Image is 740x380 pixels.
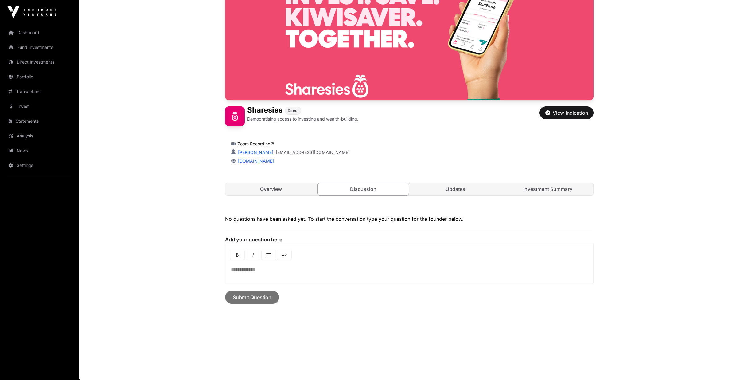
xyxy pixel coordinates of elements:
[225,183,593,195] nav: Tabs
[225,106,245,126] img: Sharesies
[709,350,740,380] iframe: Chat Widget
[276,149,350,156] a: [EMAIL_ADDRESS][DOMAIN_NAME]
[545,109,588,117] div: View Indication
[5,26,74,39] a: Dashboard
[5,100,74,113] a: Invest
[225,236,594,243] label: Add your question here
[317,183,409,196] a: Discussion
[5,159,74,172] a: Settings
[277,250,291,260] a: Link
[237,141,274,146] a: Zoom Recording
[247,106,282,115] h1: Sharesies
[410,183,501,195] a: Updates
[539,113,594,119] a: View Indication
[7,6,56,18] img: Icehouse Ventures Logo
[502,183,594,195] a: Investment Summary
[225,183,317,195] a: Overview
[247,116,358,122] p: Democratising access to investing and wealth-building.
[236,158,274,164] a: [DOMAIN_NAME]
[5,144,74,157] a: News
[5,129,74,143] a: Analysis
[237,150,273,155] a: [PERSON_NAME]
[230,250,244,260] a: Bold
[539,106,594,119] button: View Indication
[5,85,74,98] a: Transactions
[288,108,298,113] span: Direct
[5,41,74,54] a: Fund Investments
[5,114,74,128] a: Statements
[5,55,74,69] a: Direct Investments
[5,70,74,84] a: Portfolio
[262,250,276,260] a: Lists
[225,215,594,223] p: No questions have been asked yet. To start the conversation type your question for the founder be...
[246,250,260,260] a: Italic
